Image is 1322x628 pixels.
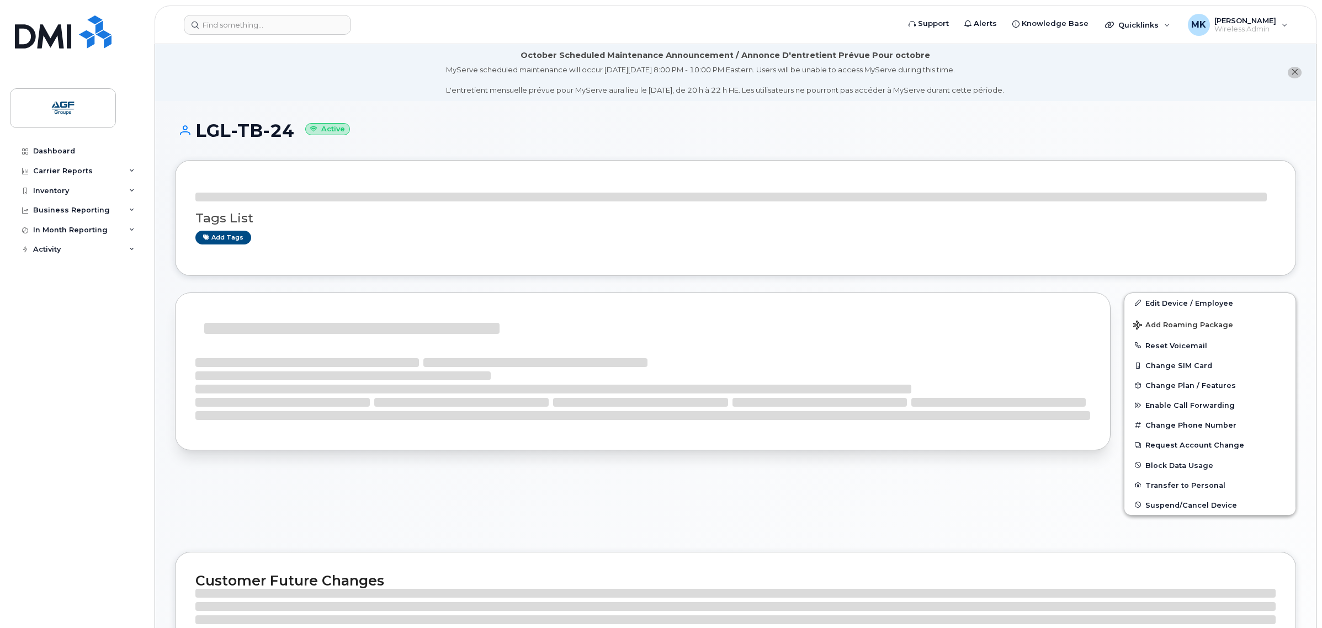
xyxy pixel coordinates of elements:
button: Suspend/Cancel Device [1124,495,1296,515]
a: Add tags [195,231,251,244]
button: Change Plan / Features [1124,375,1296,395]
button: Add Roaming Package [1124,313,1296,336]
button: Request Account Change [1124,435,1296,455]
button: Enable Call Forwarding [1124,395,1296,415]
h1: LGL-TB-24 [175,121,1296,140]
button: close notification [1288,67,1302,78]
h2: Customer Future Changes [195,572,1276,589]
button: Change SIM Card [1124,355,1296,375]
span: Change Plan / Features [1145,381,1236,390]
a: Edit Device / Employee [1124,293,1296,313]
div: October Scheduled Maintenance Announcement / Annonce D'entretient Prévue Pour octobre [521,50,930,61]
button: Block Data Usage [1124,455,1296,475]
h3: Tags List [195,211,1276,225]
small: Active [305,123,350,136]
span: Enable Call Forwarding [1145,401,1235,409]
button: Reset Voicemail [1124,336,1296,355]
span: Suspend/Cancel Device [1145,501,1237,509]
div: MyServe scheduled maintenance will occur [DATE][DATE] 8:00 PM - 10:00 PM Eastern. Users will be u... [446,65,1004,95]
button: Change Phone Number [1124,415,1296,435]
span: Add Roaming Package [1133,321,1233,331]
button: Transfer to Personal [1124,475,1296,495]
